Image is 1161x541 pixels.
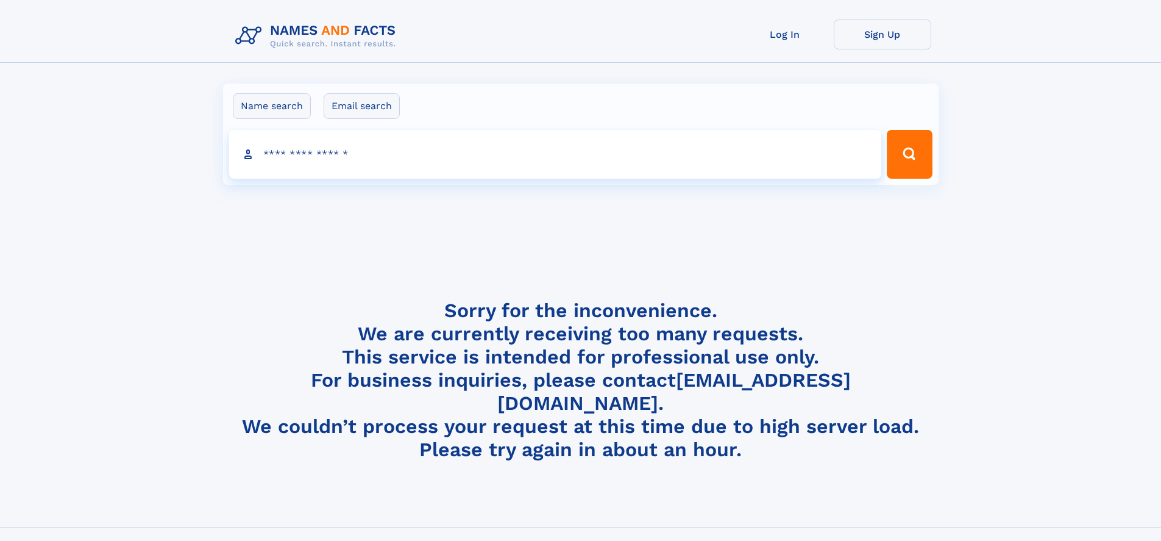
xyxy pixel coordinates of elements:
[233,93,311,119] label: Name search
[887,130,932,179] button: Search Button
[497,368,851,415] a: [EMAIL_ADDRESS][DOMAIN_NAME]
[230,299,931,462] h4: Sorry for the inconvenience. We are currently receiving too many requests. This service is intend...
[324,93,400,119] label: Email search
[834,20,931,49] a: Sign Up
[229,130,882,179] input: search input
[230,20,406,52] img: Logo Names and Facts
[736,20,834,49] a: Log In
